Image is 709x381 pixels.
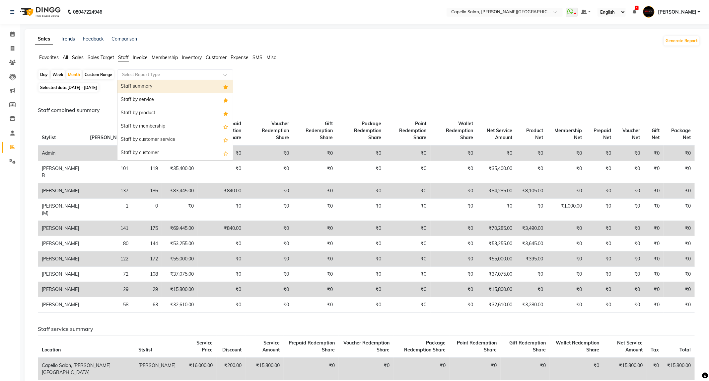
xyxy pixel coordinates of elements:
td: ₹0 [644,161,664,183]
td: ₹0 [450,358,501,380]
span: Package Redemption Share [354,121,381,141]
td: [PERSON_NAME] [38,267,86,282]
td: ₹0 [245,297,293,313]
td: ₹0 [337,251,386,267]
td: ₹0 [431,221,477,236]
div: Staff by customer service [117,133,233,146]
span: Add this report to Favorites List [223,136,228,144]
span: Added to Favorites [223,109,228,117]
span: Point Redemption Share [399,121,427,141]
td: ₹0 [547,297,586,313]
td: ₹0 [162,199,198,221]
td: 29 [132,282,162,297]
div: Custom Range [83,70,114,79]
td: ₹0 [664,161,695,183]
td: ₹0 [198,282,246,297]
td: 119 [132,161,162,183]
td: ₹395.00 [516,251,547,267]
td: [PERSON_NAME] [38,183,86,199]
span: Favorites [39,54,59,60]
td: ₹0 [284,358,338,380]
span: 1 [635,6,639,10]
td: ₹0 [198,297,246,313]
span: Membership [152,54,178,60]
span: Sales [72,54,84,60]
td: ₹0 [664,251,695,267]
td: ₹15,800.00 [162,282,198,297]
td: ₹0 [337,282,386,297]
td: ₹32,610.00 [162,297,198,313]
td: 2 [86,145,132,161]
td: ₹0 [431,183,477,199]
td: ₹83,445.00 [162,183,198,199]
td: ₹15,800.00 [246,358,284,380]
td: ₹0 [644,282,664,297]
td: ₹0 [547,282,586,297]
td: [PERSON_NAME] (M) [38,199,86,221]
td: 1 [86,199,132,221]
td: ₹0 [664,267,695,282]
td: ₹0 [245,183,293,199]
td: ₹0 [516,161,547,183]
td: 108 [132,267,162,282]
td: ₹0 [664,282,695,297]
td: ₹8,105.00 [516,183,547,199]
td: ₹0 [664,236,695,251]
td: ₹15,800.00 [603,358,647,380]
td: ₹0 [385,145,430,161]
ng-dropdown-panel: Options list [117,80,233,160]
span: Location [42,347,61,353]
td: ₹0 [431,161,477,183]
td: ₹0 [644,145,664,161]
td: ₹0 [477,145,516,161]
td: 144 [132,236,162,251]
td: ₹840.00 [198,183,246,199]
div: Day [38,70,49,79]
span: Gift Redemption Share [509,340,546,353]
span: Customer [206,54,227,60]
div: Staff summary [117,80,233,93]
div: Staff by customer [117,146,233,160]
td: ₹0 [198,236,246,251]
td: ₹0 [550,358,603,380]
td: ₹0 [293,161,337,183]
td: ₹0 [337,267,386,282]
span: [PERSON_NAME] [658,9,696,16]
td: ₹0 [547,251,586,267]
a: 1 [632,9,636,15]
span: Misc [266,54,276,60]
td: ₹0 [586,161,615,183]
td: ₹0 [385,221,430,236]
div: Month [66,70,82,79]
td: 141 [86,221,132,236]
span: Add this report to Favorites List [223,149,228,157]
td: ₹15,800.00 [477,282,516,297]
td: Admin [38,145,86,161]
td: ₹0 [615,282,644,297]
span: Invoice [133,54,148,60]
span: Net Service Amount [487,128,512,141]
td: ₹0 [664,297,695,313]
td: ₹0 [586,236,615,251]
td: ₹0 [293,251,337,267]
div: Staff by service [117,93,233,107]
td: ₹0 [245,282,293,297]
td: ₹0 [615,161,644,183]
td: ₹0 [477,199,516,221]
a: Feedback [83,36,104,42]
td: [PERSON_NAME] [38,236,86,251]
b: 08047224946 [73,3,102,21]
span: Stylist [138,347,152,353]
td: 0 [132,199,162,221]
td: ₹0 [516,282,547,297]
td: ₹0 [586,199,615,221]
td: ₹0 [337,161,386,183]
div: Staff by membership [117,120,233,133]
td: ₹55,000.00 [477,251,516,267]
td: ₹0 [198,199,246,221]
span: [DATE] - [DATE] [67,85,97,90]
a: Sales [35,33,53,45]
td: ₹53,255.00 [162,236,198,251]
td: ₹0 [293,297,337,313]
span: Voucher Redemption Share [343,340,390,353]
